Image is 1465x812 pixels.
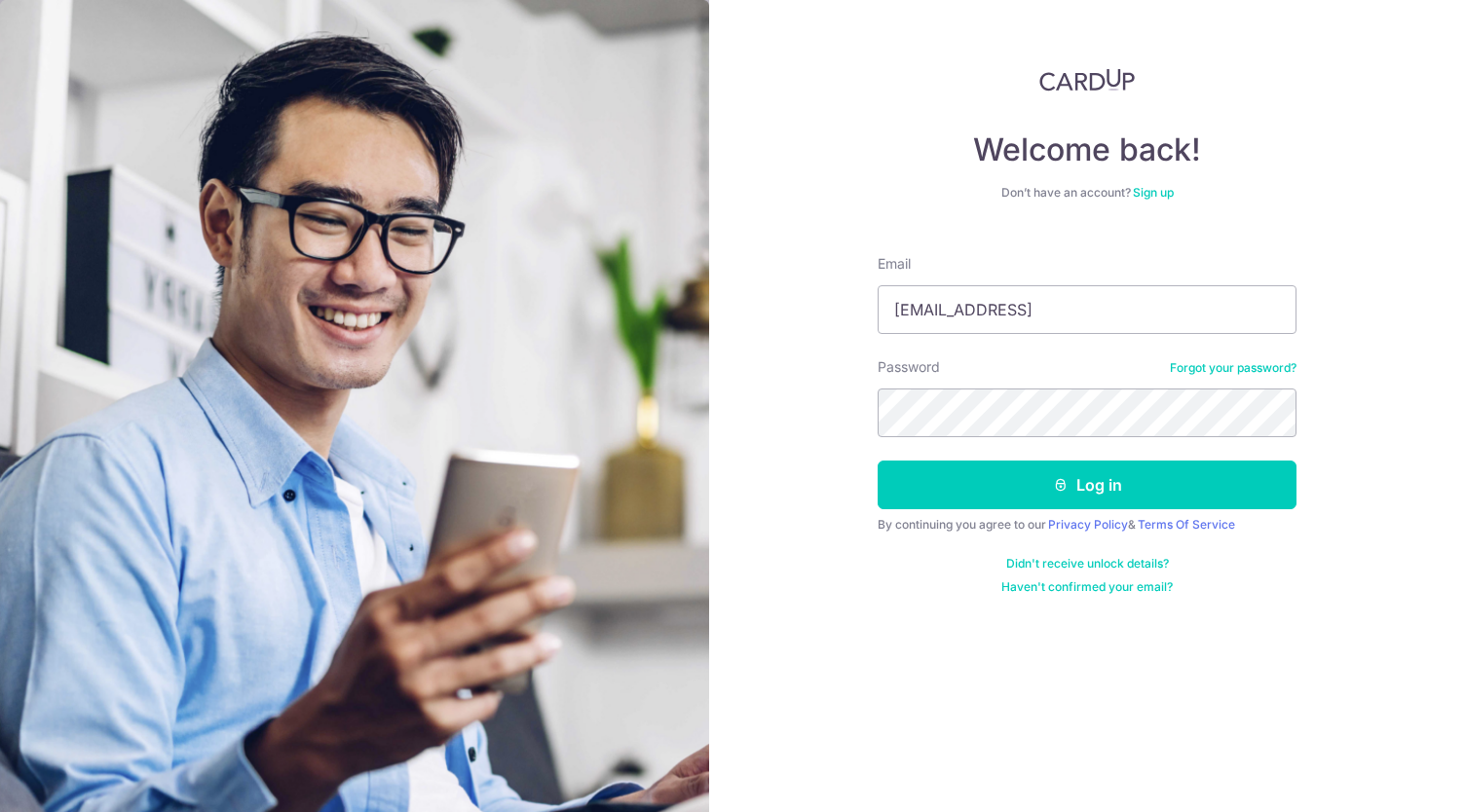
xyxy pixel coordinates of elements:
[1133,185,1174,200] a: Sign up
[878,130,1296,169] h4: Welcome back!
[878,517,1296,533] div: By continuing you agree to our &
[878,254,911,274] label: Email
[1006,556,1169,572] a: Didn't receive unlock details?
[878,357,940,377] label: Password
[878,461,1296,509] button: Log in
[878,285,1296,334] input: Enter your Email
[878,185,1296,201] div: Don’t have an account?
[1170,360,1296,376] a: Forgot your password?
[1039,68,1135,92] img: CardUp Logo
[1001,579,1173,595] a: Haven't confirmed your email?
[1048,517,1128,532] a: Privacy Policy
[1138,517,1235,532] a: Terms Of Service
